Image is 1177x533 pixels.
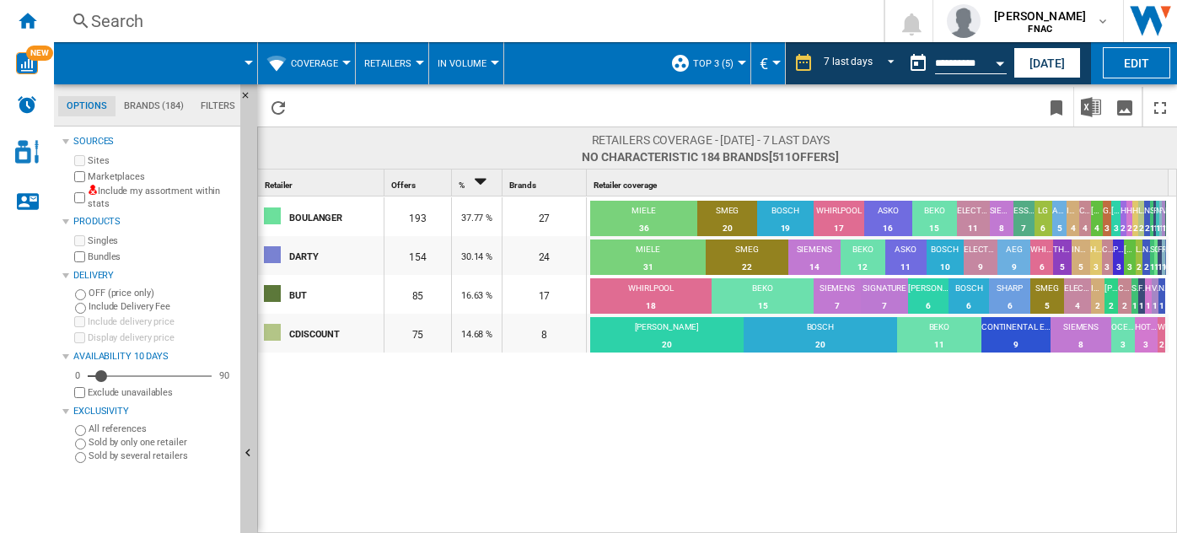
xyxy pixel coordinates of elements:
span: No characteristic 184 brands [582,148,838,165]
button: md-calendar [901,46,935,80]
button: In volume [438,42,495,84]
div: 1 [1138,298,1145,315]
div: Sort None [388,170,451,196]
input: Include Delivery Fee [75,303,86,314]
div: 5 [1030,298,1064,315]
md-tab-item: Filters [192,96,244,116]
div: [PERSON_NAME] [908,283,949,298]
div: MIELE [590,205,697,220]
div: Offers Sort None [388,170,451,196]
md-select: REPORTS.WIZARD.STEPS.REPORT.STEPS.REPORT_OPTIONS.PERIOD: 7 last days [822,50,901,78]
div: Sort None [506,170,586,196]
div: 11 [957,220,990,237]
div: ELECTROLUX [964,244,997,259]
div: 6 [949,298,989,315]
b: FNAC [1028,24,1052,35]
img: alerts-logo.svg [17,94,37,115]
button: Open calendar [985,46,1015,76]
label: Marketplaces [88,170,234,183]
div: 2 [1104,298,1118,315]
td: WHIRLPOOL : 17 (8.81%) [814,201,864,240]
div: 3 [1090,259,1101,276]
div: 1 [1153,220,1157,237]
button: top 3 (5) [693,42,742,84]
div: ROSIERES [1162,244,1165,259]
div: 7 [1013,220,1035,237]
div: % Sort Descending [455,170,502,196]
label: Sold by only one retailer [89,436,234,449]
input: Include delivery price [74,316,85,327]
label: Bundles [88,250,234,263]
td: SIEMENS : 14 (9.09%) [788,240,841,278]
md-tab-item: Options [58,96,116,116]
div: 5 [1052,220,1067,237]
span: Retailers coverage - [DATE] - 7 last days [582,132,838,148]
span: Retailer coverage [594,180,657,190]
div: 3 [1124,259,1135,276]
div: top 3 (5) [670,42,742,84]
div: 20 [697,220,757,237]
div: 193 [384,197,451,236]
div: SAMSUNG [1150,205,1153,220]
td: HOTPOINT : 2 (1.04%) [1126,201,1132,240]
td: INDESIT : 2 (2.35%) [1091,278,1104,317]
div: 17 [814,220,864,237]
button: € [760,42,777,84]
td: SAMSUNG : 1 (1.18%) [1131,278,1138,317]
div: HISENSE [1121,205,1126,220]
td: SMEG : 20 (10.36%) [697,201,757,240]
span: % [459,180,465,190]
span: top 3 (5) [693,58,734,69]
td: ASKO : 11 (7.14%) [885,240,927,278]
td: SIEMENS : 8 (4.15%) [990,201,1013,240]
td: BRANDT : 20 (26.67%) [590,317,744,356]
td: WHIRLPOOL : 18 (21.18%) [590,278,712,317]
label: All references [89,423,234,435]
div: 7 [814,298,861,315]
button: Hide [240,84,261,115]
div: FALCON [1158,244,1161,259]
div: Products [73,215,234,229]
div: 4 [1067,220,1078,237]
td: BOSCH : 20 (26.67%) [744,317,897,356]
div: 7 last days [824,56,873,67]
input: Bundles [74,251,85,262]
div: 16 [864,220,912,237]
div: 1 [1145,298,1152,315]
div: NEFF [1158,283,1165,298]
div: 4 [1064,298,1091,315]
div: 6 [1035,220,1052,237]
div: SMEG [697,205,757,220]
div: ASKO [885,244,927,259]
div: BOSCH [757,205,814,220]
div: 8 [990,220,1013,237]
span: € [760,55,768,73]
div: 1 [1158,298,1165,315]
div: Sources [73,135,234,148]
div: BOSCH [927,244,964,259]
div: 14.68 % [452,314,502,353]
div: 2 [1138,220,1144,237]
md-menu: Currency [751,42,786,84]
td: BEKO : 15 (17.65%) [712,278,813,317]
div: AEG [1052,205,1067,220]
div: Delivery [73,269,234,283]
div: 3 [1103,220,1112,237]
div: 10 [927,259,964,276]
span: offers [792,150,835,164]
span: In volume [438,58,486,69]
div: 1 [1154,259,1158,276]
div: VEDETTE [1162,205,1164,220]
div: Sort None [261,170,384,196]
div: 11 [885,259,927,276]
span: NEW [26,46,53,61]
input: Marketplaces [74,171,85,182]
button: Reload [261,87,295,127]
div: ROSIERES [1159,205,1163,220]
div: 6 [908,298,949,315]
span: [511 ] [769,150,839,164]
button: Bookmark this report [1040,87,1073,127]
div: 22 [706,259,787,276]
div: 3 [1111,220,1121,237]
td: AEG : 9 (5.84%) [997,240,1031,278]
